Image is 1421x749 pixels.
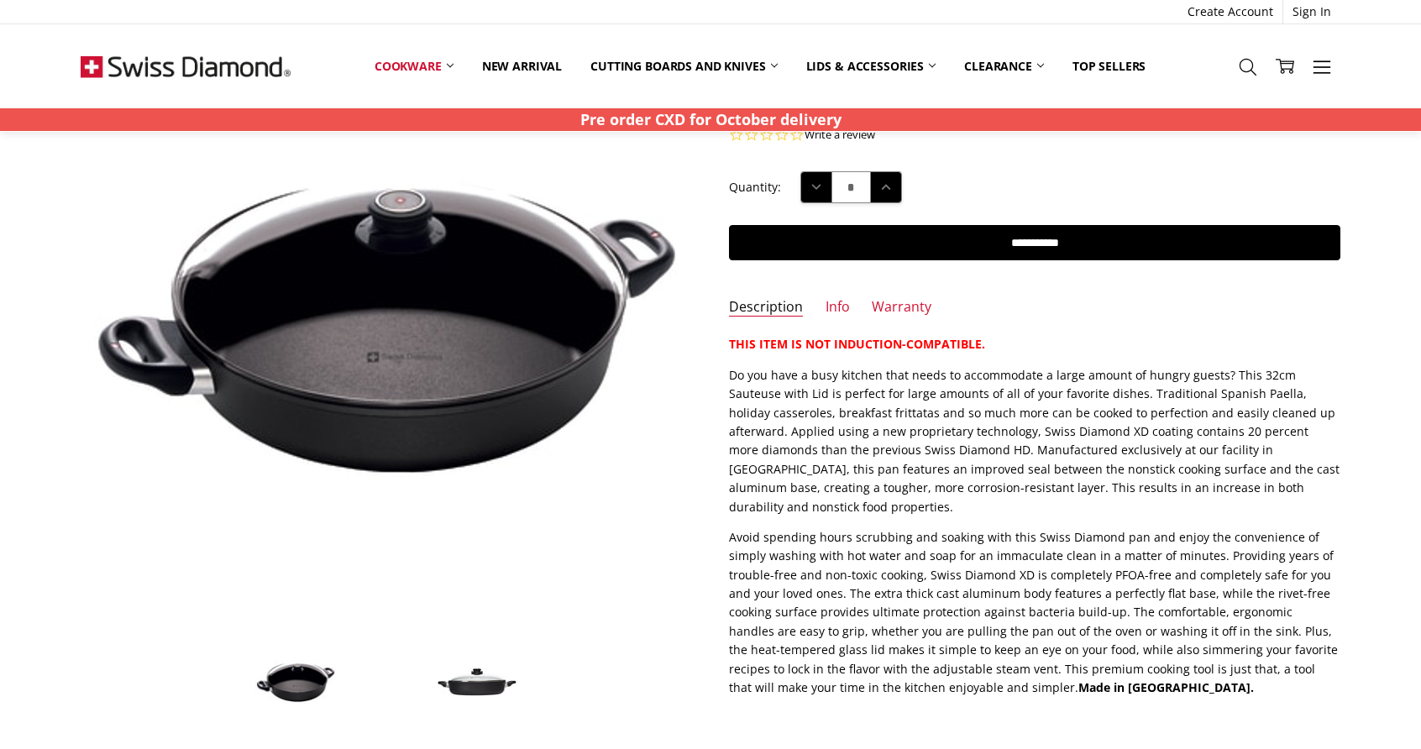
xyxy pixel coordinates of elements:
[580,109,842,129] strong: Pre order CXD for October delivery
[826,298,850,317] a: Info
[1078,679,1254,695] strong: Made in [GEOGRAPHIC_DATA].
[1058,48,1160,85] a: Top Sellers
[468,48,576,85] a: New arrival
[576,48,792,85] a: Cutting boards and knives
[805,128,875,143] a: Write a review
[729,298,803,317] a: Description
[729,528,1340,698] p: Avoid spending hours scrubbing and soaking with this Swiss Diamond pan and enjoy the convenience ...
[254,659,338,704] img: XD Nonstick Sauteuse with Lid 32CM X 6CM 4.5L
[872,298,931,317] a: Warranty
[81,24,291,108] img: Free Shipping On Every Order
[792,48,950,85] a: Lids & Accessories
[729,178,781,196] label: Quantity:
[435,666,519,697] img: XD Nonstick Sauteuse with Lid 32CM X 6CM 4.5L
[729,366,1340,516] p: Do you have a busy kitchen that needs to accommodate a large amount of hungry guests? This 32cm S...
[729,336,985,352] strong: THIS ITEM IS NOT INDUCTION-COMPATIBLE.
[360,48,468,85] a: Cookware
[950,48,1058,85] a: Clearance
